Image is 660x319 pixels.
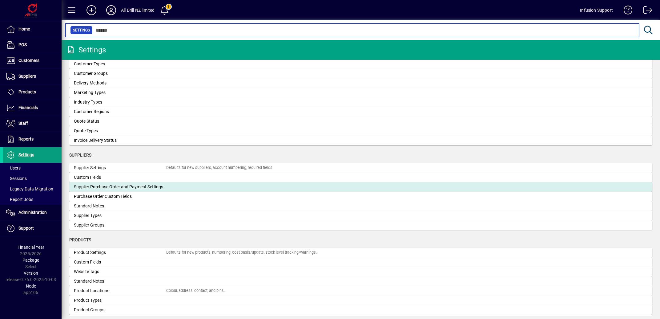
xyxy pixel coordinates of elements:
[18,89,36,94] span: Products
[18,58,39,63] span: Customers
[69,237,91,242] span: Products
[18,105,38,110] span: Financials
[69,248,652,257] a: Product SettingsDefaults for new products, numbering, cost basis/update, stock level tracking/war...
[69,201,652,211] a: Standard Notes
[69,97,652,107] a: Industry Types
[74,61,166,67] div: Customer Types
[18,137,34,141] span: Reports
[24,271,38,276] span: Version
[69,107,652,117] a: Customer Regions
[18,74,36,79] span: Suppliers
[69,211,652,220] a: Supplier Types
[3,184,62,194] a: Legacy Data Migration
[74,259,166,265] div: Custom Fields
[166,288,225,294] div: Colour, address, contact, and bins.
[73,27,90,33] span: Settings
[3,53,62,68] a: Customers
[3,69,62,84] a: Suppliers
[69,126,652,136] a: Quote Types
[18,27,30,31] span: Home
[69,276,652,286] a: Standard Notes
[69,305,652,315] a: Product Groups
[580,5,613,15] div: Infusion Support
[74,297,166,304] div: Product Types
[74,128,166,134] div: Quote Types
[74,89,166,96] div: Marketing Types
[74,307,166,313] div: Product Groups
[18,245,44,250] span: Financial Year
[74,193,166,200] div: Purchase Order Custom Fields
[3,84,62,100] a: Products
[74,203,166,209] div: Standard Notes
[69,220,652,230] a: Supplier Groups
[101,5,121,16] button: Profile
[69,78,652,88] a: Delivery Methods
[18,42,27,47] span: POS
[74,222,166,228] div: Supplier Groups
[74,174,166,181] div: Custom Fields
[66,45,106,55] div: Settings
[74,70,166,77] div: Customer Groups
[69,59,652,69] a: Customer Types
[74,108,166,115] div: Customer Regions
[3,116,62,131] a: Staff
[3,221,62,236] a: Support
[3,132,62,147] a: Reports
[3,173,62,184] a: Sessions
[166,250,317,256] div: Defaults for new products, numbering, cost basis/update, stock level tracking/warnings.
[69,136,652,145] a: Invoice Delivery Status
[69,257,652,267] a: Custom Fields
[166,165,273,171] div: Defaults for new suppliers, account numbering, required fields.
[18,121,28,126] span: Staff
[74,268,166,275] div: Website Tags
[18,152,34,157] span: Settings
[619,1,633,21] a: Knowledge Base
[3,194,62,205] a: Report Jobs
[82,5,101,16] button: Add
[69,267,652,276] a: Website Tags
[6,166,21,170] span: Users
[3,22,62,37] a: Home
[26,284,36,288] span: Node
[69,296,652,305] a: Product Types
[74,99,166,105] div: Industry Types
[3,37,62,53] a: POS
[6,197,33,202] span: Report Jobs
[69,182,652,192] a: Supplier Purchase Order and Payment Settings
[74,212,166,219] div: Supplier Types
[69,117,652,126] a: Quote Status
[69,286,652,296] a: Product LocationsColour, address, contact, and bins.
[22,258,39,263] span: Package
[6,176,27,181] span: Sessions
[74,80,166,86] div: Delivery Methods
[69,153,91,157] span: Suppliers
[18,210,47,215] span: Administration
[3,205,62,220] a: Administration
[639,1,652,21] a: Logout
[6,186,53,191] span: Legacy Data Migration
[69,192,652,201] a: Purchase Order Custom Fields
[69,88,652,97] a: Marketing Types
[3,163,62,173] a: Users
[74,249,166,256] div: Product Settings
[69,163,652,173] a: Supplier SettingsDefaults for new suppliers, account numbering, required fields.
[74,137,166,144] div: Invoice Delivery Status
[74,118,166,125] div: Quote Status
[74,288,166,294] div: Product Locations
[3,100,62,116] a: Financials
[121,5,155,15] div: All Drill NZ limited
[74,165,166,171] div: Supplier Settings
[18,226,34,231] span: Support
[74,278,166,284] div: Standard Notes
[69,69,652,78] a: Customer Groups
[74,184,166,190] div: Supplier Purchase Order and Payment Settings
[69,173,652,182] a: Custom Fields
